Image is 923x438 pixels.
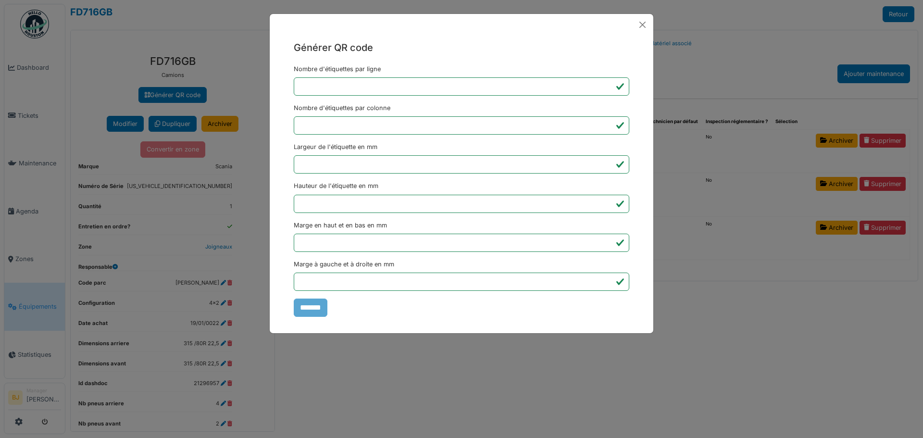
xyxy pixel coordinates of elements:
label: Hauteur de l'étiquette en mm [294,181,378,190]
label: Nombre d'étiquettes par colonne [294,103,390,113]
button: Close [636,18,649,32]
label: Nombre d'étiquettes par ligne [294,64,381,74]
label: Marge à gauche et à droite en mm [294,260,394,269]
h5: Générer QR code [294,40,629,55]
label: Largeur de l'étiquette en mm [294,142,377,151]
label: Marge en haut et en bas en mm [294,221,387,230]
